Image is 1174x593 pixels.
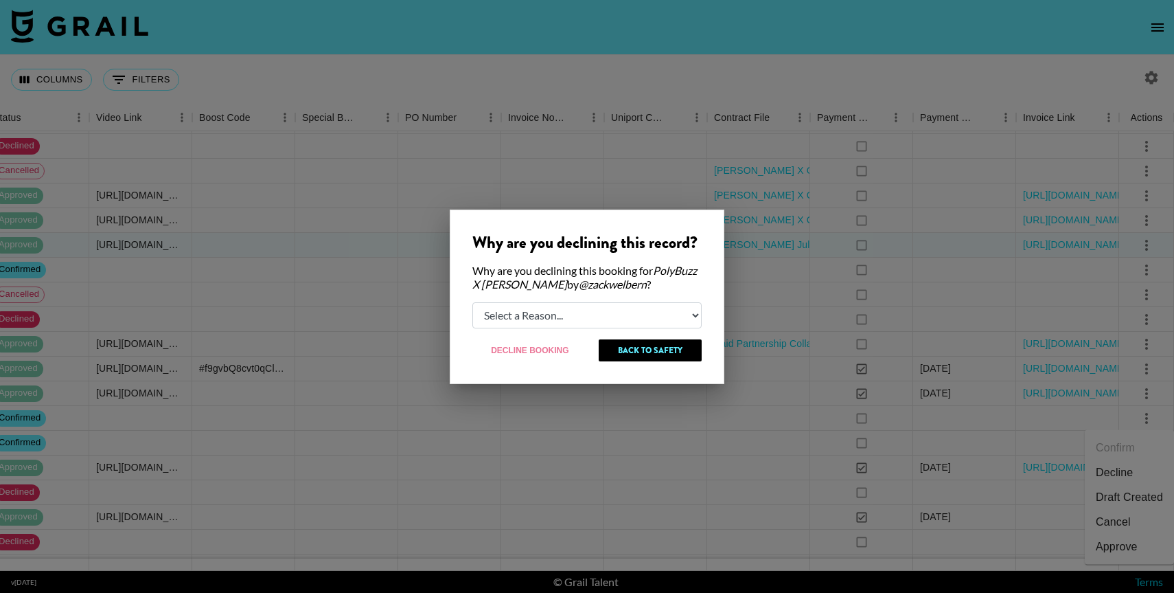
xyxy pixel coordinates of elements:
[472,264,697,291] em: PolyBuzz X [PERSON_NAME]
[472,339,588,361] button: Decline Booking
[599,339,702,361] button: Back to Safety
[472,232,702,253] div: Why are you declining this record?
[579,278,647,291] em: @ zackwelbern
[472,264,702,291] div: Why are you declining this booking for by ?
